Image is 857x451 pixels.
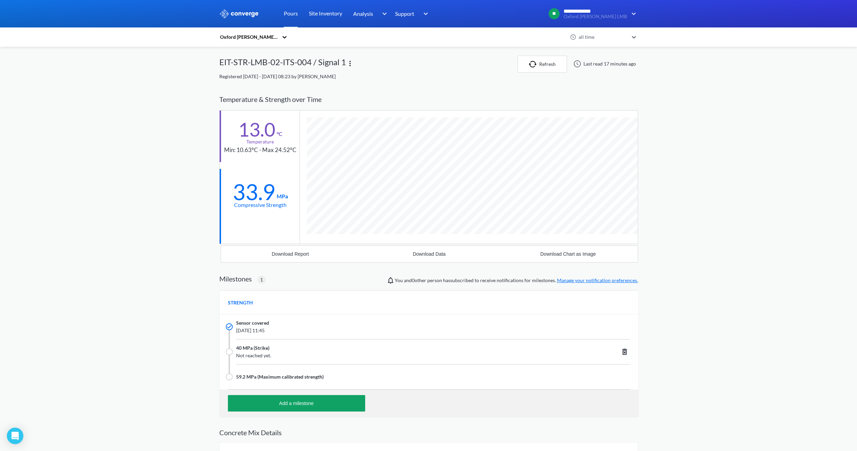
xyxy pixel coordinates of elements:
[577,33,628,41] div: all time
[238,121,275,138] div: 13.0
[627,10,638,18] img: downArrow.svg
[219,73,336,79] span: Registered [DATE] - [DATE] 08:23 by [PERSON_NAME]
[219,56,346,73] div: EIT-STR-LMB-02-ITS-004 / Signal 1
[236,373,324,381] span: 59.2 MPa (Maximum calibrated strength)
[360,246,499,262] button: Download Data
[395,277,638,284] span: You and person has subscribed to receive notifications for milestones.
[570,60,638,68] div: Last read 17 minutes ago
[221,246,360,262] button: Download Report
[236,327,547,334] span: [DATE] 11:45
[564,14,627,19] span: Oxford [PERSON_NAME] LMB
[260,276,263,284] span: 1
[234,200,287,209] div: Compressive Strength
[219,9,259,18] img: logo_ewhite.svg
[236,319,269,327] span: Sensor covered
[272,251,309,257] div: Download Report
[557,277,638,283] a: Manage your notification preferences.
[219,275,252,283] h2: Milestones
[395,9,414,18] span: Support
[236,352,547,359] span: Not reached yet.
[233,183,275,200] div: 33.9
[219,89,638,110] div: Temperature & Strength over Time
[412,277,426,283] span: 0 other
[236,344,269,352] span: 40 MPa (Strike)
[378,10,389,18] img: downArrow.svg
[529,61,539,68] img: icon-refresh.svg
[346,59,354,68] img: more.svg
[570,34,576,40] img: icon-clock.svg
[499,246,638,262] button: Download Chart as Image
[353,9,373,18] span: Analysis
[228,299,253,307] span: STRENGTH
[413,251,446,257] div: Download Data
[246,138,274,146] div: Temperature
[219,33,278,41] div: Oxford [PERSON_NAME] LMB
[518,56,567,73] button: Refresh
[228,395,365,412] button: Add a milestone
[386,276,395,285] img: notifications-icon.svg
[540,251,596,257] div: Download Chart as Image
[224,146,297,155] div: Min: 10.63°C - Max 24.52°C
[419,10,430,18] img: downArrow.svg
[219,428,638,437] h2: Concrete Mix Details
[7,428,23,444] div: Open Intercom Messenger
